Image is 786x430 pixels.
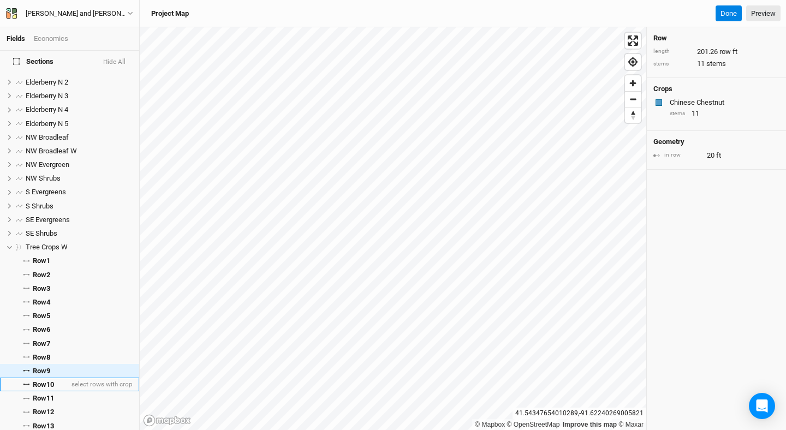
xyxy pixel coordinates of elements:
[653,151,779,160] div: 20
[26,229,57,237] span: SE Shrubs
[26,105,133,114] div: Elderberry N 4
[26,92,133,100] div: Elderberry N 3
[653,59,779,69] div: 11
[143,414,191,427] a: Mapbox logo
[26,133,133,142] div: NW Broadleaf
[653,138,684,146] h4: Geometry
[618,421,644,428] a: Maxar
[706,59,726,69] span: stems
[513,408,646,419] div: 41.54347654010289 , -91.62240269005821
[33,408,54,416] span: Row 12
[625,107,641,123] span: Reset bearing to north
[26,174,61,182] span: NW Shrubs
[625,75,641,91] button: Zoom in
[625,91,641,107] button: Zoom out
[475,421,505,428] a: Mapbox
[69,378,133,391] span: select rows with crop
[26,216,70,224] span: SE Evergreens
[749,393,775,419] div: Open Intercom Messenger
[26,8,127,19] div: Katie and Nicki
[670,110,686,118] div: stems
[26,92,68,100] span: Elderberry N 3
[670,98,777,107] div: Chinese Chestnut
[5,8,134,20] button: [PERSON_NAME] and [PERSON_NAME]
[653,60,692,68] div: stems
[26,105,68,114] span: Elderberry N 4
[26,133,69,141] span: NW Broadleaf
[33,394,54,403] span: Row 11
[653,151,701,159] div: in row
[26,8,127,19] div: [PERSON_NAME] and [PERSON_NAME]
[26,229,133,238] div: SE Shrubs
[151,9,189,18] h3: Project Map
[33,284,50,293] span: Row 3
[33,353,50,362] span: Row 8
[563,421,617,428] a: Improve this map
[716,5,742,22] button: Done
[140,27,646,430] canvas: Map
[653,34,779,43] h4: Row
[716,151,721,160] span: ft
[26,147,77,155] span: NW Broadleaf W
[34,34,68,44] div: Economics
[33,325,50,334] span: Row 6
[625,33,641,49] button: Enter fullscreen
[33,256,50,265] span: Row 1
[33,367,50,375] span: Row 9
[26,174,133,183] div: NW Shrubs
[26,216,133,224] div: SE Evergreens
[33,312,50,320] span: Row 5
[13,57,53,66] span: Sections
[26,120,133,128] div: Elderberry N 5
[33,339,50,348] span: Row 7
[746,5,781,22] a: Preview
[26,243,133,252] div: Tree Crops W
[26,78,68,86] span: Elderberry N 2
[26,120,68,128] span: Elderberry N 5
[670,109,779,118] div: 11
[26,188,66,196] span: S Evergreens
[26,243,68,251] span: Tree Crops W
[625,54,641,70] button: Find my location
[507,421,560,428] a: OpenStreetMap
[26,160,69,169] span: NW Evergreen
[653,85,672,93] h4: Crops
[33,298,50,307] span: Row 4
[26,78,133,87] div: Elderberry N 2
[625,107,641,123] button: Reset bearing to north
[7,34,25,43] a: Fields
[26,160,133,169] div: NW Evergreen
[625,92,641,107] span: Zoom out
[26,202,133,211] div: S Shrubs
[33,380,54,389] span: Row 10
[653,47,779,57] div: 201.26
[719,47,737,57] span: row ft
[653,47,692,56] div: length
[103,58,126,66] button: Hide All
[26,188,133,196] div: S Evergreens
[26,147,133,156] div: NW Broadleaf W
[26,202,53,210] span: S Shrubs
[33,271,50,279] span: Row 2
